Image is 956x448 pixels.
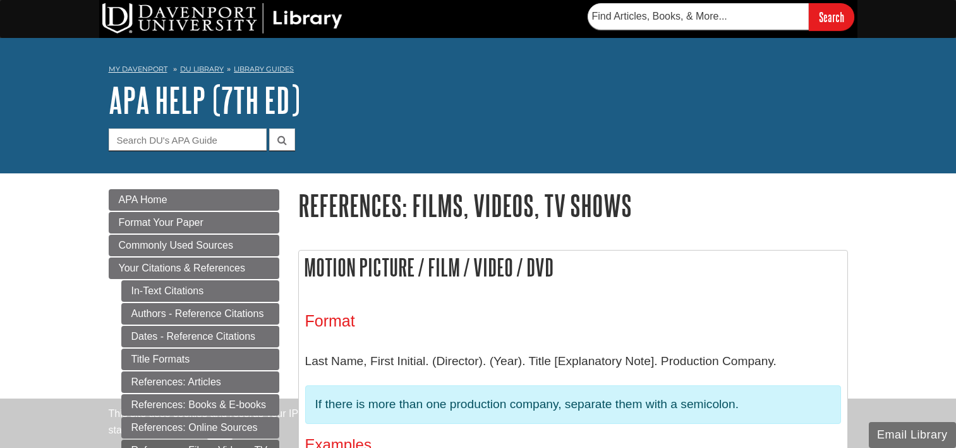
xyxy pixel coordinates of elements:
h1: References: Films, Videos, TV Shows [298,189,848,221]
a: Authors - Reference Citations [121,303,279,325]
input: Search DU's APA Guide [109,128,267,151]
a: Your Citations & References [109,258,279,279]
p: Last Name, First Initial. (Director). (Year). Title [Explanatory Note]. Production Company. [305,343,841,380]
a: Title Formats [121,349,279,370]
h3: Format [305,312,841,330]
span: Commonly Used Sources [119,240,233,251]
button: Email Library [869,422,956,448]
a: References: Books & E-books [121,394,279,416]
input: Find Articles, Books, & More... [588,3,809,30]
a: Library Guides [234,65,294,73]
a: APA Home [109,189,279,211]
p: If there is more than one production company, separate them with a semicolon. [315,395,831,414]
span: Format Your Paper [119,217,203,228]
img: DU Library [102,3,342,34]
a: Format Your Paper [109,212,279,233]
input: Search [809,3,854,30]
a: My Davenport [109,64,167,75]
h2: Motion Picture / Film / Video / DVD [299,251,847,284]
a: Commonly Used Sources [109,235,279,256]
span: Your Citations & References [119,263,245,273]
nav: breadcrumb [109,61,848,81]
a: Dates - Reference Citations [121,326,279,347]
form: Searches DU Library's articles, books, and more [588,3,854,30]
a: References: Online Sources [121,417,279,439]
a: In-Text Citations [121,280,279,302]
a: References: Articles [121,371,279,393]
a: DU Library [180,65,224,73]
a: APA Help (7th Ed) [109,80,300,120]
span: APA Home [119,194,167,205]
